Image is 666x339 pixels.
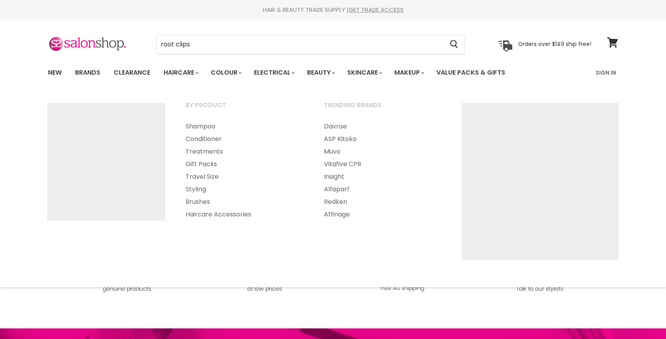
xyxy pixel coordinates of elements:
[314,99,451,119] a: Trending Brands
[314,183,451,196] a: Alfaparf
[42,61,551,84] ul: Main menu
[314,208,451,221] a: Affinage
[443,35,464,53] button: Search
[248,64,300,81] a: Electrical
[176,99,313,119] a: By Product
[314,196,451,208] a: Redken
[176,120,313,133] a: Shampoo
[518,40,591,48] p: Orders over $149 ship free!
[314,120,451,221] ul: Main menu
[591,64,621,81] a: Sign In
[42,64,68,81] a: New
[314,133,451,145] a: ASP Kitoko
[176,208,313,221] a: Haircare Accessories
[176,183,313,196] a: Styling
[176,120,313,221] ul: Main menu
[157,35,443,53] input: Search
[341,64,387,81] a: Skincare
[314,145,451,158] a: Muvo
[301,64,340,81] a: Beauty
[38,6,628,14] div: HAIR & BEAUTY TRADE SUPPLY |
[69,64,106,81] a: Brands
[176,196,313,208] a: Brushes
[176,133,313,145] a: Conditioner
[431,64,511,81] a: Value Packs & Gifts
[156,35,465,54] form: Product
[38,61,628,84] nav: Main
[176,170,313,183] a: Travel Size
[158,64,203,81] a: Haircare
[314,158,451,170] a: Vitafive CPR
[176,158,313,170] a: Gift Packs
[349,5,404,14] a: GET TRADE ACCESS
[314,120,451,133] a: Davroe
[314,170,451,183] a: Insight
[108,64,156,81] a: Clearance
[388,64,429,81] a: Makeup
[205,64,247,81] a: Colour
[176,145,313,158] a: Treatments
